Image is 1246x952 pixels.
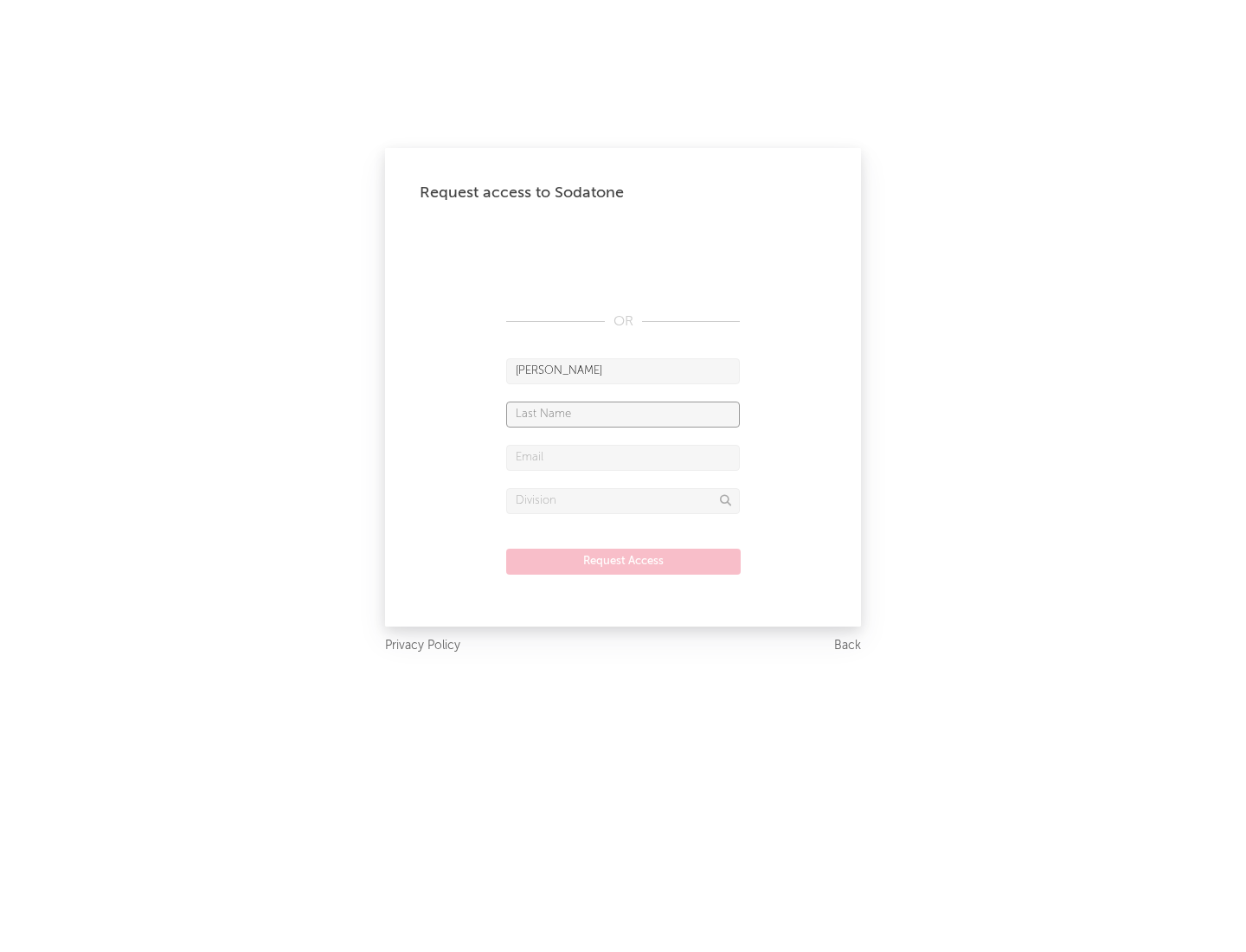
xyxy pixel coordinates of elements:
input: Last Name [506,402,740,428]
a: Back [834,635,861,657]
div: OR [506,312,740,332]
a: Privacy Policy [385,635,460,657]
input: Email [506,445,740,471]
input: First Name [506,358,740,384]
input: Division [506,488,740,514]
div: Request access to Sodatone [420,183,826,203]
button: Request Access [506,549,741,575]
